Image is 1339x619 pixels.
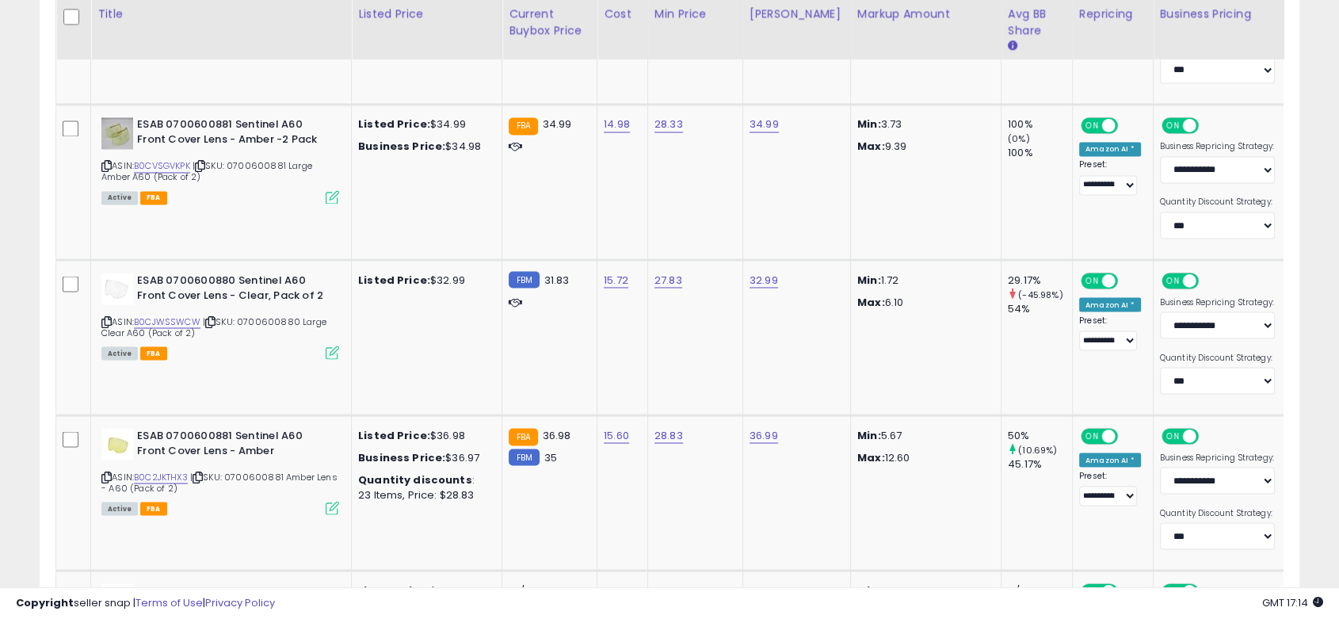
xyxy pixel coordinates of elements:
[358,449,445,464] b: Business Price:
[1079,453,1141,467] div: Amazon AI *
[358,6,495,22] div: Listed Price
[358,472,490,487] div: :
[857,272,881,287] strong: Min:
[750,117,779,132] a: 34.99
[358,117,430,132] b: Listed Price:
[544,272,569,287] span: 31.83
[358,117,490,132] div: $34.99
[140,502,167,515] span: FBA
[1008,117,1072,132] div: 100%
[205,595,275,610] a: Privacy Policy
[1116,119,1141,132] span: OFF
[1079,159,1141,195] div: Preset:
[1008,6,1066,39] div: Avg BB Share
[857,139,885,154] strong: Max:
[509,428,538,445] small: FBA
[358,472,472,487] b: Quantity discounts
[358,427,430,442] b: Listed Price:
[137,273,330,306] b: ESAB 0700600880 Sentinel A60 Front Cover Lens - Clear, Pack of 2
[358,139,490,154] div: $34.98
[857,6,994,22] div: Markup Amount
[509,449,540,465] small: FBM
[1079,142,1141,156] div: Amazon AI *
[137,117,330,151] b: ESAB 0700600881 Sentinel A60 Front Cover Lens - Amber -2 Pack
[509,6,590,39] div: Current Buybox Price
[101,428,339,513] div: ASIN:
[1160,141,1275,152] label: Business Repricing Strategy:
[134,470,188,483] a: B0C2JKTHX3
[1163,430,1183,443] span: ON
[140,191,167,204] span: FBA
[16,595,74,610] strong: Copyright
[1008,146,1072,160] div: 100%
[358,272,430,287] b: Listed Price:
[358,487,490,502] div: 23 Items, Price: $28.83
[857,295,989,309] p: 6.10
[101,117,133,149] img: 31BRqlSd88L._SL40_.jpg
[1160,197,1275,208] label: Quantity Discount Strategy:
[1196,119,1221,132] span: OFF
[857,450,989,464] p: 12.60
[857,139,989,154] p: 9.39
[97,6,345,22] div: Title
[1160,507,1275,518] label: Quantity Discount Strategy:
[604,117,630,132] a: 14.98
[1008,39,1017,53] small: Avg BB Share.
[750,6,844,22] div: [PERSON_NAME]
[1116,430,1141,443] span: OFF
[1160,452,1275,463] label: Business Repricing Strategy:
[509,117,538,135] small: FBA
[134,159,190,173] a: B0CVSGVKPK
[1262,595,1323,610] span: 2025-10-13 17:14 GMT
[1082,274,1102,288] span: ON
[1196,274,1221,288] span: OFF
[1018,443,1057,456] small: (10.69%)
[101,117,339,202] div: ASIN:
[134,315,200,328] a: B0CJWSSWCW
[1008,132,1030,145] small: (0%)
[750,272,778,288] a: 32.99
[1082,119,1102,132] span: ON
[1008,428,1072,442] div: 50%
[140,346,167,360] span: FBA
[1163,119,1183,132] span: ON
[358,273,490,287] div: $32.99
[101,273,339,357] div: ASIN:
[1163,274,1183,288] span: ON
[101,346,138,360] span: All listings currently available for purchase on Amazon
[1079,297,1141,311] div: Amazon AI *
[1116,274,1141,288] span: OFF
[358,428,490,442] div: $36.98
[857,428,989,442] p: 5.67
[101,273,133,304] img: 31plQvvGz3L._SL40_.jpg
[509,271,540,288] small: FBM
[857,273,989,287] p: 1.72
[857,427,881,442] strong: Min:
[1079,6,1146,22] div: Repricing
[101,315,326,338] span: | SKU: 0700600880 Large Clear A60 (Pack of 2)
[1196,430,1221,443] span: OFF
[16,596,275,611] div: seller snap | |
[544,449,556,464] span: 35
[1160,352,1275,363] label: Quantity Discount Strategy:
[604,272,628,288] a: 15.72
[358,450,490,464] div: $36.97
[101,502,138,515] span: All listings currently available for purchase on Amazon
[857,294,885,309] strong: Max:
[135,595,203,610] a: Terms of Use
[857,117,989,132] p: 3.73
[137,428,330,461] b: ESAB 0700600881 Sentinel A60 Front Cover Lens - Amber
[1018,288,1062,300] small: (-45.98%)
[1008,301,1072,315] div: 54%
[1008,457,1072,471] div: 45.17%
[857,449,885,464] strong: Max:
[1160,296,1275,308] label: Business Repricing Strategy:
[1079,470,1141,506] div: Preset:
[542,117,571,132] span: 34.99
[654,272,682,288] a: 27.83
[101,470,338,494] span: | SKU: 0700600881 Amber Lens - A60 (Pack of 2)
[1008,273,1072,287] div: 29.17%
[654,117,683,132] a: 28.33
[358,139,445,154] b: Business Price:
[101,428,133,460] img: 31EMQMY8LgL._SL40_.jpg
